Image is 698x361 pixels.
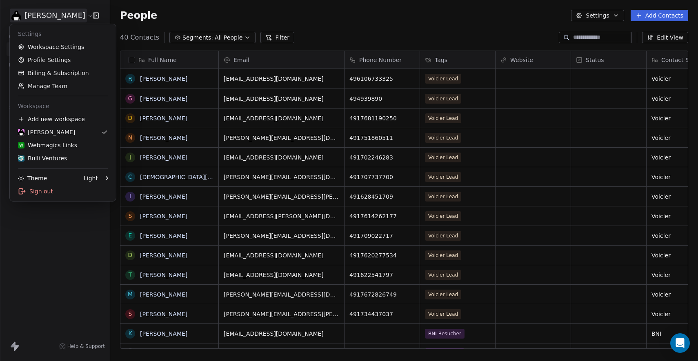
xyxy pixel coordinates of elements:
[18,174,47,182] div: Theme
[13,53,113,66] a: Profile Settings
[13,80,113,93] a: Manage Team
[13,40,113,53] a: Workspace Settings
[13,100,113,113] div: Workspace
[19,142,23,148] span: W
[13,27,113,40] div: Settings
[18,141,77,149] div: Webmagics Links
[18,128,75,136] div: [PERSON_NAME]
[18,129,24,135] img: stark-ba%C3%8C%C2%88r-favicon.png
[84,174,98,182] div: Light
[13,66,113,80] a: Billing & Subscription
[13,185,113,198] div: Sign out
[18,155,24,162] img: bulli-aqua-sticker.jpg
[18,154,67,162] div: Bulli Ventures
[13,113,113,126] div: Add new workspace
